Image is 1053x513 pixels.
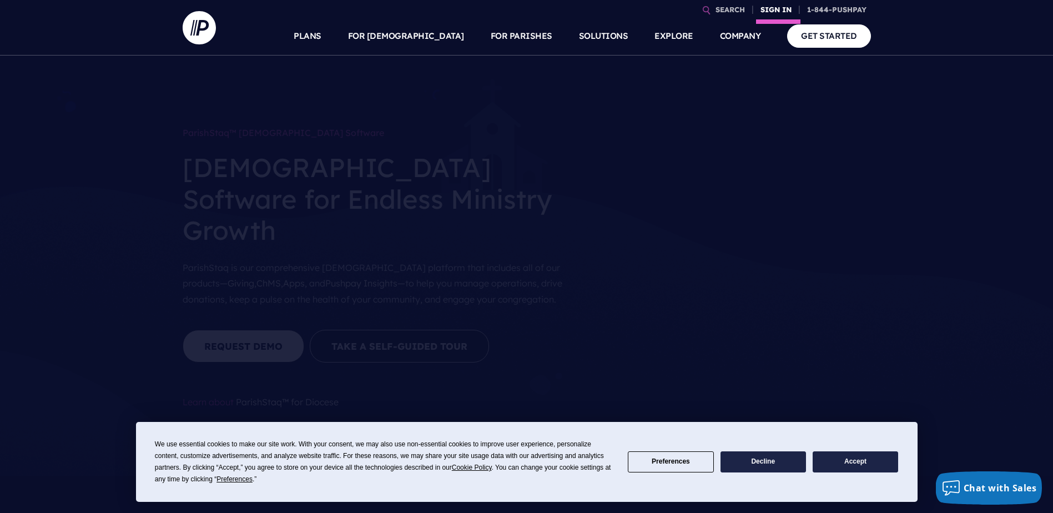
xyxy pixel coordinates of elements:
[348,17,464,56] a: FOR [DEMOGRAPHIC_DATA]
[721,451,806,473] button: Decline
[936,471,1042,505] button: Chat with Sales
[452,464,492,471] span: Cookie Policy
[579,17,628,56] a: SOLUTIONS
[628,451,713,473] button: Preferences
[813,451,898,473] button: Accept
[294,17,321,56] a: PLANS
[964,482,1037,494] span: Chat with Sales
[155,439,614,485] div: We use essential cookies to make our site work. With your consent, we may also use non-essential ...
[216,475,253,483] span: Preferences
[654,17,693,56] a: EXPLORE
[491,17,552,56] a: FOR PARISHES
[136,422,918,502] div: Cookie Consent Prompt
[720,17,761,56] a: COMPANY
[787,24,871,47] a: GET STARTED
